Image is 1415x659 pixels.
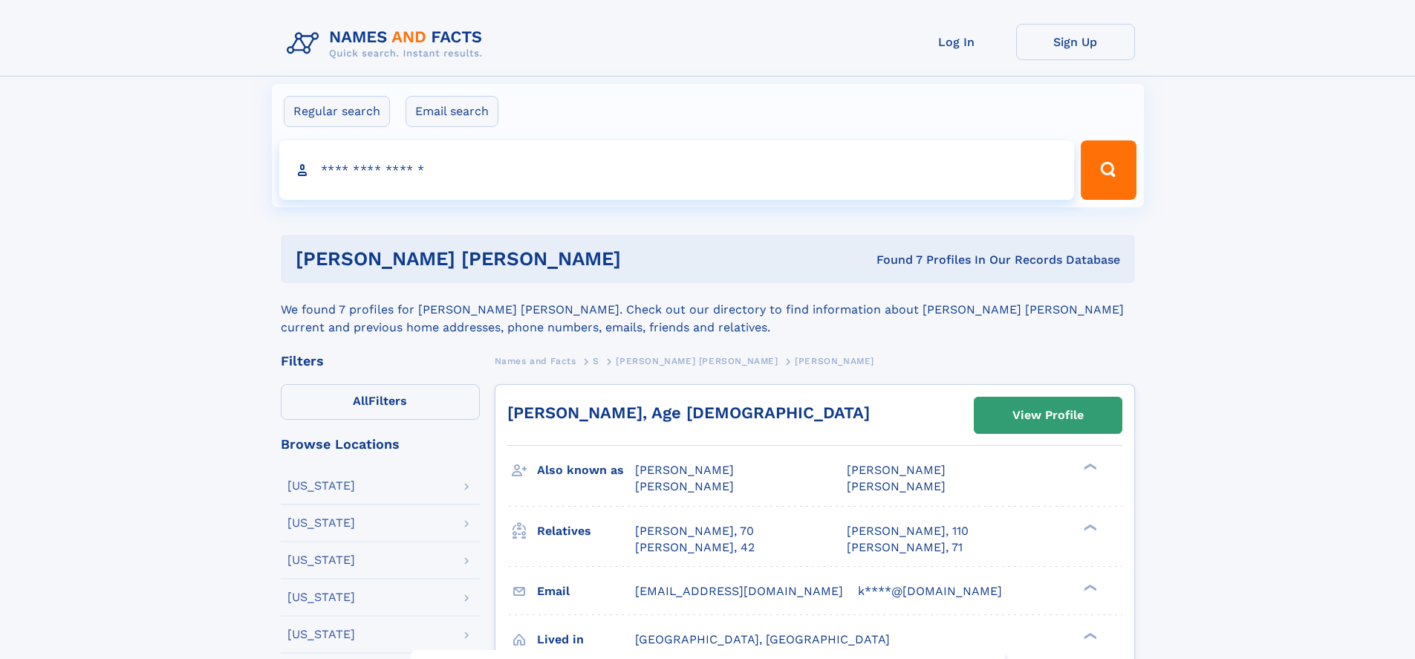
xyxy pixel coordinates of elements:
[593,351,599,370] a: S
[296,250,749,268] h1: [PERSON_NAME] [PERSON_NAME]
[287,629,355,640] div: [US_STATE]
[287,554,355,566] div: [US_STATE]
[847,539,963,556] a: [PERSON_NAME], 71
[635,479,734,493] span: [PERSON_NAME]
[847,523,969,539] a: [PERSON_NAME], 110
[847,479,946,493] span: [PERSON_NAME]
[1080,462,1098,472] div: ❯
[635,539,755,556] a: [PERSON_NAME], 42
[1080,631,1098,640] div: ❯
[284,96,390,127] label: Regular search
[537,627,635,652] h3: Lived in
[635,632,890,646] span: [GEOGRAPHIC_DATA], [GEOGRAPHIC_DATA]
[537,519,635,544] h3: Relatives
[616,356,778,366] span: [PERSON_NAME] [PERSON_NAME]
[1016,24,1135,60] a: Sign Up
[616,351,778,370] a: [PERSON_NAME] [PERSON_NAME]
[537,579,635,604] h3: Email
[406,96,498,127] label: Email search
[1080,522,1098,532] div: ❯
[353,394,368,408] span: All
[1081,140,1136,200] button: Search Button
[507,403,870,422] a: [PERSON_NAME], Age [DEMOGRAPHIC_DATA]
[975,397,1122,433] a: View Profile
[495,351,576,370] a: Names and Facts
[795,356,874,366] span: [PERSON_NAME]
[281,24,495,64] img: Logo Names and Facts
[897,24,1016,60] a: Log In
[537,458,635,483] h3: Also known as
[287,517,355,529] div: [US_STATE]
[281,354,480,368] div: Filters
[635,523,754,539] a: [PERSON_NAME], 70
[1080,582,1098,592] div: ❯
[287,591,355,603] div: [US_STATE]
[847,463,946,477] span: [PERSON_NAME]
[1012,398,1084,432] div: View Profile
[279,140,1075,200] input: search input
[281,283,1135,337] div: We found 7 profiles for [PERSON_NAME] [PERSON_NAME]. Check out our directory to find information ...
[281,384,480,420] label: Filters
[749,252,1120,268] div: Found 7 Profiles In Our Records Database
[287,480,355,492] div: [US_STATE]
[635,463,734,477] span: [PERSON_NAME]
[593,356,599,366] span: S
[635,584,843,598] span: [EMAIL_ADDRESS][DOMAIN_NAME]
[281,438,480,451] div: Browse Locations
